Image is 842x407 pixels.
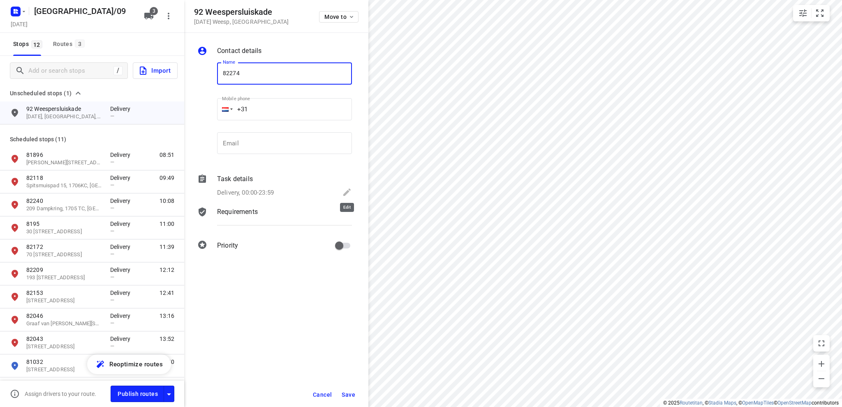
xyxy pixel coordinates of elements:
[160,289,174,297] span: 12:41
[10,134,174,144] p: Scheduled stops ( 11 )
[456,212,827,221] p: Completion time
[10,26,832,36] p: Driver:
[39,74,444,82] p: [GEOGRAPHIC_DATA], [GEOGRAPHIC_DATA]
[23,116,27,124] div: 2
[160,197,174,205] span: 10:08
[110,228,114,234] span: —
[680,400,703,406] a: Routetitan
[118,389,158,399] span: Publish routes
[313,391,332,398] span: Cancel
[110,297,114,303] span: —
[7,19,31,29] h5: Project date
[26,274,102,282] p: 193 Noordewierweg, 3812 DG, Amersfoort, NL
[197,46,352,57] div: Contact details
[377,90,534,98] p: Delivery
[26,205,102,213] p: 209 Dampkring, 1705 TC, Heerhugowaard, NL
[456,65,827,74] span: 08:00
[708,400,736,406] a: Stadia Maps
[217,98,233,120] div: Netherlands: + 31
[342,391,355,398] span: Save
[217,46,261,56] p: Contact details
[160,335,174,343] span: 13:52
[110,174,135,182] p: Delivery
[28,64,113,77] input: Add or search stops
[23,139,27,147] div: 3
[31,40,42,48] span: 12
[377,190,381,196] span: —
[10,46,832,59] h6: VN-308-S, Opel Vivaro
[10,16,832,26] p: Shift: 08:00 - 13:33
[160,220,174,228] span: 11:00
[26,343,102,351] p: Oranjerivierdreef 3, 3564BA, Utrecht, NL
[39,112,370,120] p: 82236
[110,105,135,113] p: Delivery
[812,5,828,21] button: Fit zoom
[113,66,123,75] div: /
[197,207,352,232] div: Requirements
[26,266,102,274] p: 82209
[377,136,534,144] p: Delivery
[26,320,102,328] p: Graaf van Lynden van Sandenburgweg 2, 3945PB, Cothen, NL
[812,116,827,124] span: 09:55
[128,62,178,79] a: Import
[26,366,102,374] p: 26 Speller Straße, 48480, Spelle, DE
[10,88,72,98] span: Unscheduled stops (1)
[110,151,135,159] p: Delivery
[39,204,444,212] p: Otweg
[39,143,370,151] p: 38A Dijkwelseweg, Kapelle
[150,7,158,15] span: 3
[39,166,370,174] p: 19 Vreelandsedijk, Kwadendamme
[812,93,827,101] span: 09:00
[110,243,135,251] p: Delivery
[324,14,355,20] span: Move to
[26,174,102,182] p: 82118
[217,188,274,198] p: Delivery, 00:00-23:59
[110,266,135,274] p: Delivery
[87,354,171,374] button: Reoptimize routes
[377,182,534,190] p: Delivery
[26,358,102,366] p: 81032
[75,39,85,48] span: 3
[26,312,102,320] p: 82046
[164,389,174,399] div: Driver app settings
[812,162,827,170] span: 10:57
[377,144,381,150] span: —
[26,335,102,343] p: 82043
[812,139,827,147] span: 10:37
[110,220,135,228] p: Delivery
[23,93,27,101] div: 1
[160,243,174,251] span: 11:39
[194,7,289,17] h5: 92 Weespersluiskade
[26,243,102,251] p: 82172
[110,197,135,205] p: Delivery
[39,120,370,128] p: 219 Zandstraat, Bergen op Zoom
[222,97,250,101] label: Mobile phone
[217,174,253,184] p: Task details
[456,74,827,83] p: Departure time
[26,151,102,159] p: 81896
[310,387,335,402] button: Cancel
[197,174,352,199] div: Task detailsDelivery, 00:00-23:59
[217,207,258,217] p: Requirements
[39,66,444,74] p: Otweg
[7,88,85,98] button: Unscheduled stops (1)
[110,205,114,211] span: —
[109,359,163,370] span: Reoptimize routes
[39,135,370,143] p: De Fruithof
[26,113,102,121] p: [DATE], [GEOGRAPHIC_DATA], [GEOGRAPHIC_DATA]
[26,197,102,205] p: 82240
[110,335,135,343] p: Delivery
[39,89,370,97] p: 81994 deel levering
[26,251,102,259] p: 70 Koningin Julianastraat, 1271 SN, Huizen, NL
[26,228,102,236] p: 30 Wognumerstraat, 1023 CJ, Amsterdam, NL
[812,185,827,193] span: 11:34
[111,386,164,402] button: Publish routes
[160,312,174,320] span: 13:16
[53,39,87,49] div: Routes
[110,343,114,349] span: —
[26,182,102,190] p: Spitsmuispad 15, 1706KC, Heerhugowaard, NL
[110,159,114,165] span: —
[194,18,289,25] p: [DATE] Weesp , [GEOGRAPHIC_DATA]
[23,185,27,193] div: 5
[39,189,370,197] p: Nieuwe Vlissingseweg 418, Middelburg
